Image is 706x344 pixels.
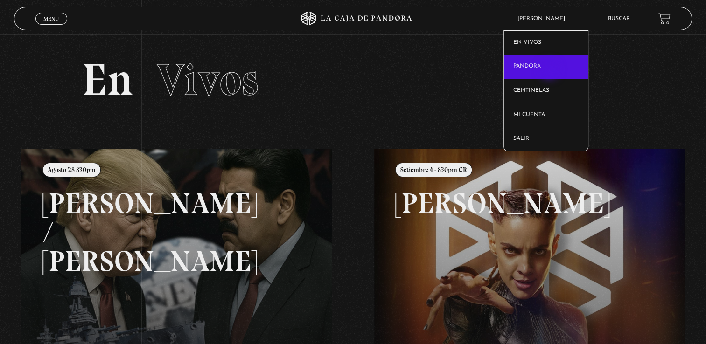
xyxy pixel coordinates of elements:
[608,16,630,21] a: Buscar
[513,16,574,21] span: [PERSON_NAME]
[43,16,59,21] span: Menu
[157,53,259,106] span: Vivos
[82,58,624,102] h2: En
[504,79,588,103] a: Centinelas
[504,55,588,79] a: Pandora
[504,127,588,151] a: Salir
[504,31,588,55] a: En vivos
[40,24,62,30] span: Cerrar
[658,12,671,25] a: View your shopping cart
[504,103,588,127] a: Mi cuenta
